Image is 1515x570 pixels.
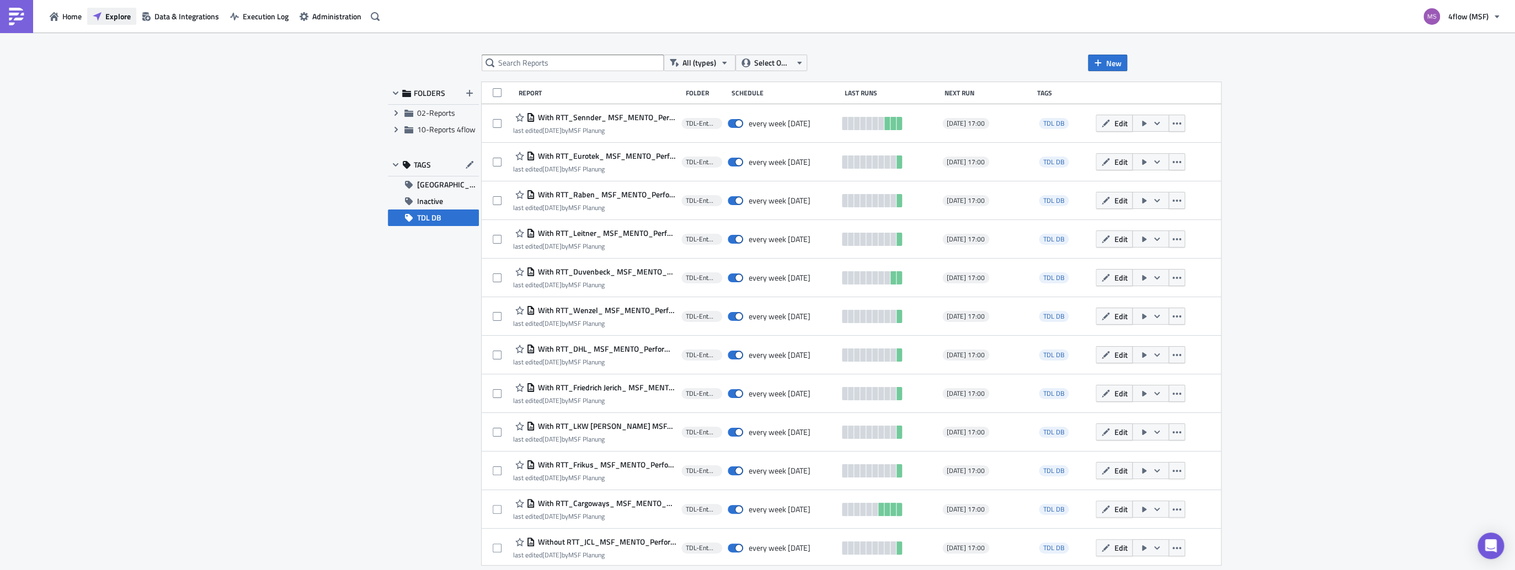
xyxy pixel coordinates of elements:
[1043,349,1064,360] span: TDL DB
[1043,465,1064,476] span: TDL DB
[8,8,25,25] img: PushMetrics
[1043,195,1064,206] span: TDL DB
[947,428,985,437] span: [DATE] 17:00
[414,160,431,170] span: TAGS
[62,10,82,22] span: Home
[682,57,716,69] span: All (types)
[1417,4,1507,29] button: 4flow (MSF)
[686,389,718,398] span: TDL-Entwicklung
[1114,117,1127,129] span: Edit
[1114,195,1127,206] span: Edit
[417,176,479,193] span: [GEOGRAPHIC_DATA]
[686,544,718,552] span: TDL-Entwicklung
[417,123,476,135] span: 10-Reports 4flow
[1043,272,1064,283] span: TDL DB
[513,474,676,482] div: last edited by MSF Planung
[388,176,479,193] button: [GEOGRAPHIC_DATA]
[1114,388,1127,399] span: Edit
[513,203,676,212] div: last edited by MSF Planung
[44,8,87,25] a: Home
[1043,118,1064,128] span: TDL DB
[686,466,718,475] span: TDL-Entwicklung
[542,279,562,290] time: 2025-08-29T14:15:54Z
[542,202,562,213] time: 2025-08-27T13:25:50Z
[513,551,676,559] div: last edited by MSF Planung
[542,472,562,483] time: 2025-08-27T12:52:57Z
[513,281,676,289] div: last edited by MSF Planung
[136,8,225,25] a: Data & Integrations
[686,428,718,437] span: TDL-Entwicklung
[947,158,985,166] span: [DATE] 17:00
[513,512,676,520] div: last edited by MSF Planung
[664,55,735,71] button: All (types)
[243,10,289,22] span: Execution Log
[1096,230,1133,248] button: Edit
[1096,115,1133,132] button: Edit
[685,89,726,97] div: Folder
[1448,10,1489,22] span: 4flow (MSF)
[686,273,718,282] span: TDL-Entwicklung
[686,235,718,244] span: TDL-Entwicklung
[1039,234,1069,245] span: TDL DB
[686,119,718,128] span: TDL-Entwicklung
[535,421,676,431] span: With RTT_LKW Walter_ MSF_MENTO_Performance Dashboard Carrier_1.1
[414,88,445,98] span: FOLDERS
[535,151,676,161] span: With RTT_Eurotek_ MSF_MENTO_Performance Dashboard Carrier_1.1
[686,196,718,205] span: TDL-Entwicklung
[1096,385,1133,402] button: Edit
[535,190,676,200] span: With RTT_Raben_ MSF_MENTO_Performance Dashboard Carrier_1.1
[1114,272,1127,283] span: Edit
[845,89,939,97] div: Last Runs
[754,57,791,69] span: Select Owner
[947,466,985,475] span: [DATE] 17:00
[1039,388,1069,399] span: TDL DB
[749,389,810,399] div: every week on Wednesday
[1096,153,1133,170] button: Edit
[1096,346,1133,363] button: Edit
[749,504,810,514] div: every week on Wednesday
[1422,7,1441,26] img: Avatar
[1039,504,1069,515] span: TDL DB
[1114,426,1127,438] span: Edit
[749,196,810,206] div: every week on Wednesday
[1096,423,1133,440] button: Edit
[535,383,676,392] span: With RTT_Friedrich Jerich_ MSF_MENTO_Performance Dashboard Carrier_1.1
[225,8,294,25] button: Execution Log
[513,396,676,405] div: last edited by MSF Planung
[947,119,985,128] span: [DATE] 17:00
[1039,465,1069,476] span: TDL DB
[1043,427,1064,437] span: TDL DB
[732,89,839,97] div: Schedule
[542,511,562,521] time: 2025-08-29T14:30:57Z
[417,209,441,226] span: TDL DB
[1043,388,1064,399] span: TDL DB
[1088,55,1127,71] button: New
[947,505,985,514] span: [DATE] 17:00
[535,112,676,122] span: With RTT_Sennder_ MSF_MENTO_Performance Dashboard Carrier_1.1
[535,344,676,354] span: With RTT_DHL_ MSF_MENTO_Performance Dashboard Carrier_1.1
[535,537,676,547] span: Without RTT_JCL_MSF_MENTO_Performance Dashboard Carrier_1.1
[1114,503,1127,515] span: Edit
[1096,269,1133,286] button: Edit
[1114,233,1127,245] span: Edit
[1043,504,1064,514] span: TDL DB
[519,89,680,97] div: Report
[542,434,562,444] time: 2025-08-27T12:58:38Z
[542,318,562,329] time: 2025-08-27T13:13:29Z
[686,312,718,321] span: TDL-Entwicklung
[535,228,676,238] span: With RTT_Leitner_ MSF_MENTO_Performance Dashboard Carrier_1.1
[513,358,676,366] div: last edited by MSF Planung
[105,10,131,22] span: Explore
[1039,118,1069,129] span: TDL DB
[482,55,664,71] input: Search Reports
[542,395,562,406] time: 2025-08-27T13:04:35Z
[749,311,810,321] div: every week on Wednesday
[1039,157,1069,168] span: TDL DB
[388,209,479,226] button: TDL DB
[417,193,443,209] span: Inactive
[749,466,810,476] div: every week on Wednesday
[513,126,676,135] div: last edited by MSF Planung
[542,357,562,367] time: 2025-08-27T13:08:39Z
[1039,542,1069,553] span: TDL DB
